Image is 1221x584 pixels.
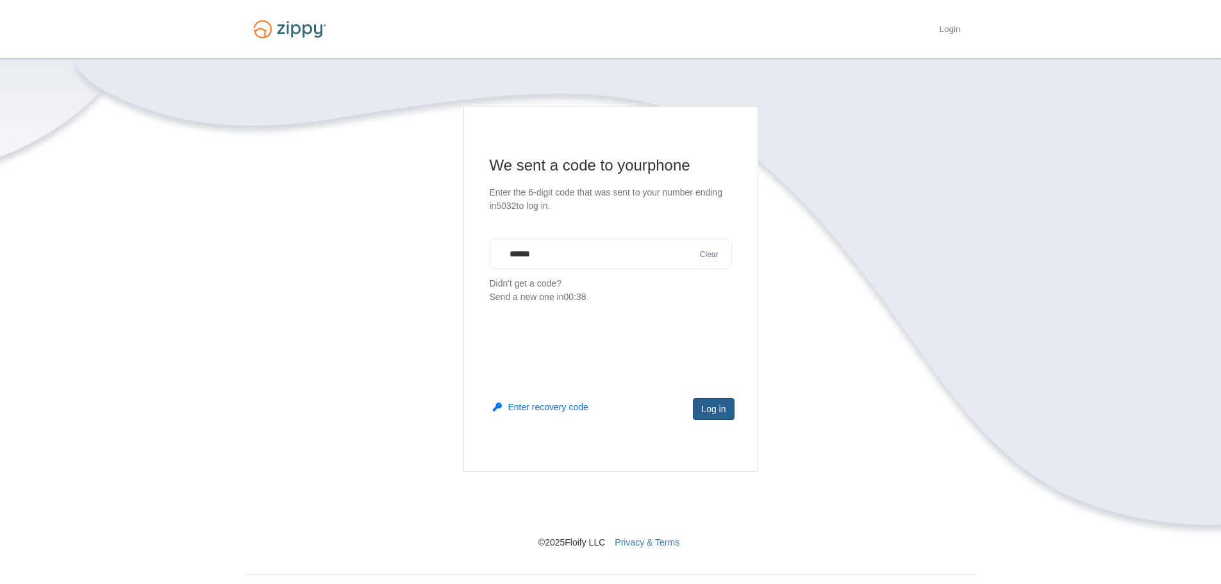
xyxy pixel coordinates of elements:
[939,24,960,37] a: Login
[693,398,734,420] button: Log in
[490,155,732,176] h1: We sent a code to your phone
[493,401,588,413] button: Enter recovery code
[245,472,976,549] nav: © 2025 Floify LLC
[615,537,679,547] a: Privacy & Terms
[696,249,722,261] button: Clear
[490,186,732,213] p: Enter the 6-digit code that was sent to your number ending in 5032 to log in.
[490,290,732,304] div: Send a new one in 00:38
[490,277,732,304] p: Didn't get a code?
[245,14,334,44] img: Logo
